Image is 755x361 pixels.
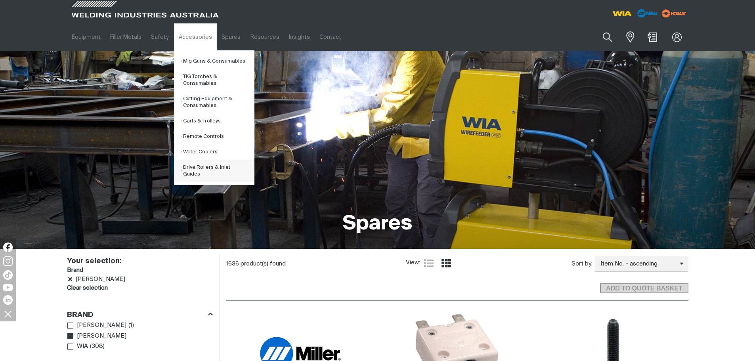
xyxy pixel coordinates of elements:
a: Water Coolers [180,144,254,160]
span: View: [406,258,420,267]
nav: Main [67,23,533,51]
a: WIA [67,341,88,352]
img: Instagram [3,256,13,266]
a: Shopping cart (0 product(s)) [646,32,659,42]
a: Clear filters selection [67,284,108,293]
a: Drive Rollers & Inlet Guides [180,160,254,182]
h3: Brand [67,311,94,320]
h3: Brand [67,266,213,275]
a: Contact [315,23,346,51]
a: Mig Guns & Consumables [180,53,254,69]
div: Brand [67,309,213,320]
a: Filler Metals [105,23,146,51]
h1: Spares [343,211,412,237]
a: [PERSON_NAME] [67,331,127,342]
span: ADD TO QUOTE BASKET [601,283,687,294]
a: Safety [146,23,174,51]
img: TikTok [3,270,13,280]
img: LinkedIn [3,295,13,305]
li: Miller [67,275,213,284]
div: 1636 [226,260,406,268]
img: YouTube [3,284,13,291]
section: Add to cart control [226,274,688,296]
span: [PERSON_NAME] [77,321,126,330]
img: Facebook [3,243,13,252]
img: miller [659,8,688,19]
ul: Accessories Submenu [174,50,254,185]
a: Insights [284,23,315,51]
button: Add selected products to the shopping cart [600,283,688,294]
aside: Filters [67,254,213,352]
h2: Your selection: [67,257,209,266]
span: Item No. - ascending [594,260,680,269]
a: Accessories [174,23,217,51]
a: Carts & Trolleys [180,113,254,129]
a: Resources [245,23,284,51]
section: Product list controls [226,254,688,274]
span: WIA [77,342,88,351]
a: [PERSON_NAME] [67,320,127,331]
a: List view [424,258,434,268]
a: Cutting Equipment & Consumables [180,91,254,113]
a: Remote Controls [180,129,254,144]
img: hide socials [1,307,15,321]
span: Sort by: [572,260,593,269]
span: [PERSON_NAME] [77,332,126,341]
span: ( 1 ) [128,321,134,330]
a: Spares [217,23,245,51]
a: Equipment [67,23,105,51]
span: ( 308 ) [90,342,105,351]
span: product(s) found [241,261,286,267]
button: Search products [594,28,621,46]
a: TIG Torches & Consumables [180,69,254,91]
input: Product name or item number... [584,28,621,46]
span: Miller [76,275,125,283]
ul: Brand [67,320,212,352]
a: Remove Miller [67,276,73,282]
